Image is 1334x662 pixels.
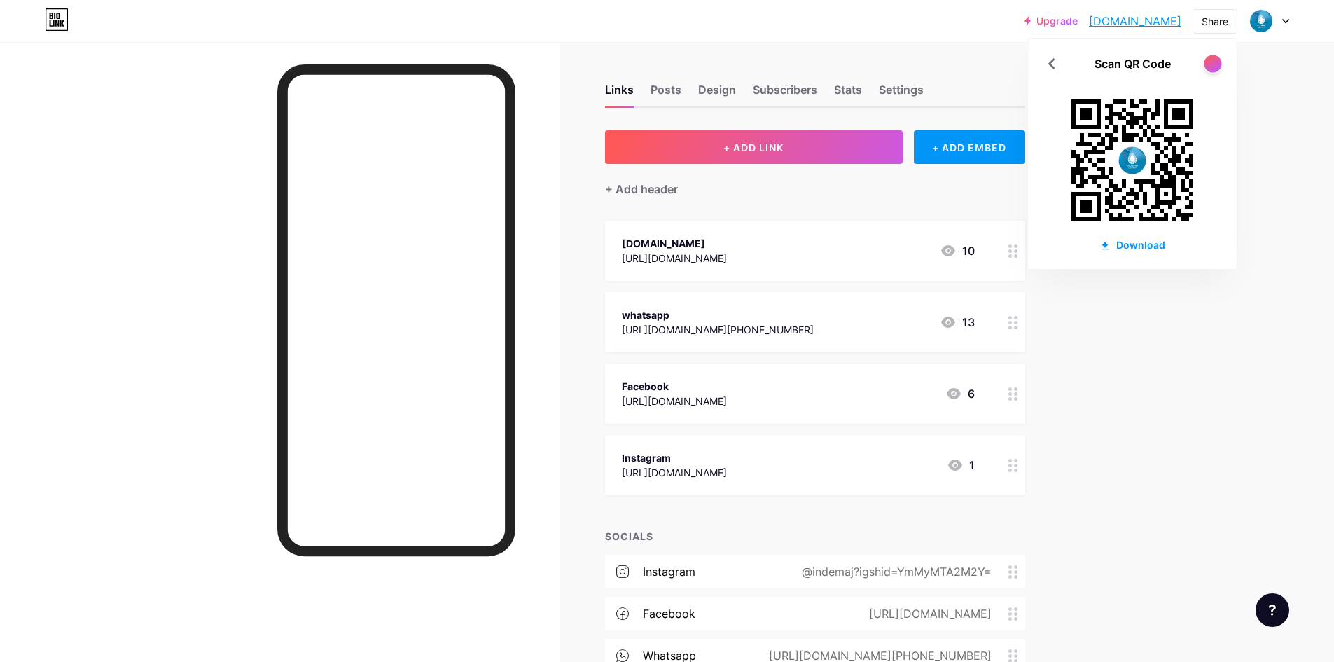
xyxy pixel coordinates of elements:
img: ameerdhy [1248,8,1274,34]
div: @indemaj?igshid=YmMyMTA2M2Y= [779,563,1008,580]
div: Download [1099,237,1165,252]
div: [URL][DOMAIN_NAME][PHONE_NUMBER] [622,322,814,337]
div: Instagram [622,450,727,465]
div: Facebook [622,379,727,394]
div: [DOMAIN_NAME] [622,236,727,251]
div: facebook [643,605,695,622]
div: Share [1202,14,1228,29]
div: Scan QR Code [1095,55,1171,72]
div: instagram [643,563,695,580]
div: [URL][DOMAIN_NAME] [622,251,727,266]
div: SOCIALS [605,529,1025,544]
div: 10 [940,242,975,259]
div: [URL][DOMAIN_NAME] [622,394,727,408]
div: Links [605,81,634,106]
button: + ADD LINK [605,130,903,164]
div: Stats [834,81,862,106]
div: Settings [879,81,924,106]
div: 6 [945,385,975,402]
div: Subscribers [753,81,817,106]
div: 1 [947,457,975,474]
div: 13 [940,314,975,331]
div: [URL][DOMAIN_NAME] [622,465,727,480]
span: + ADD LINK [723,142,784,153]
div: [URL][DOMAIN_NAME] [847,605,1008,622]
a: Upgrade [1024,15,1078,27]
div: whatsapp [622,308,814,322]
div: Posts [651,81,681,106]
div: + ADD EMBED [914,130,1025,164]
div: Design [698,81,736,106]
div: + Add header [605,181,678,198]
a: [DOMAIN_NAME] [1089,13,1181,29]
